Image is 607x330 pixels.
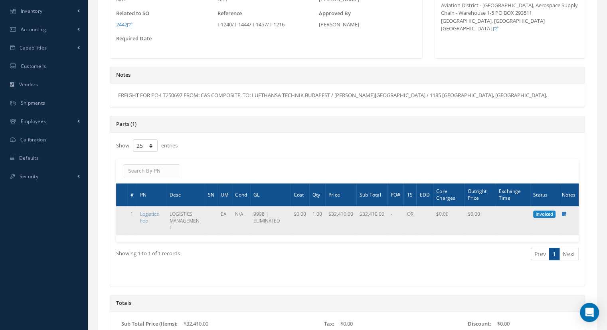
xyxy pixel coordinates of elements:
[468,211,480,217] span: $0.00
[312,211,322,217] span: 1.00
[19,81,38,88] span: Vendors
[116,121,579,127] h5: Parts (1)
[235,191,247,198] span: Cond
[340,320,353,327] span: $0.00
[253,211,280,224] span: 9998 | ELIMINATED
[403,206,416,235] td: OR
[116,21,132,28] a: 2442
[436,211,449,217] span: $0.00
[110,83,585,107] div: FREIGHT FOR PO-LT250697 FROM: CAS COMPOSITE. TO: LUFTHANSA TECHNIK BUDAPEST / [PERSON_NAME][GEOGR...
[426,320,491,328] label: Discount:
[419,191,430,198] span: EDD
[269,320,334,328] label: Tax:
[360,211,384,217] span: $32,410.00
[499,187,521,201] span: Exchange Time
[124,164,179,179] input: Search By PN
[533,211,556,218] span: Invoiced
[407,191,412,198] span: TS
[319,21,416,29] div: [PERSON_NAME]
[217,21,315,29] div: I-1240/ I-1444/ I-1457/ I-1216
[140,211,159,224] a: Logistics Fee
[562,191,575,198] span: Notes
[116,10,149,18] label: Related to SO
[436,187,455,201] span: Core Charges
[116,300,579,306] h5: Totals
[116,35,152,43] label: Required Date
[20,173,38,180] span: Security
[166,206,205,235] td: LOGISTICS MANAGEMENT
[294,191,304,198] span: Cost
[140,191,146,198] span: PN
[328,211,353,217] span: $32,410.00
[170,191,181,198] span: Desc
[221,191,229,198] span: UM
[21,26,47,33] span: Accounting
[21,63,46,70] span: Customers
[116,139,129,150] label: Show
[20,44,47,51] span: Capabilities
[21,8,43,14] span: Inventory
[391,211,392,217] span: -
[184,320,208,327] span: $32,410.00
[161,139,178,150] label: entries
[549,248,560,260] a: 1
[20,136,46,143] span: Calibration
[127,206,137,235] td: 1
[391,191,401,198] span: PO#
[312,191,320,198] span: Qty
[232,206,250,235] td: N/A
[110,248,348,266] div: Showing 1 to 1 of 1 records
[21,99,45,106] span: Shipments
[328,191,340,198] span: Price
[217,10,242,18] label: Reference
[217,206,232,235] td: EA
[208,191,214,198] span: SN
[19,155,39,161] span: Defaults
[580,303,599,322] div: Open Intercom Messenger
[294,211,306,217] span: $0.00
[112,320,178,328] label: Sub Total Price (Items):
[441,2,579,33] div: Aviation District - [GEOGRAPHIC_DATA], Aerospace Supply Chain - Warehouse 1-5 PO BOX 293511 [GEOG...
[468,187,487,201] span: Outright Price
[533,191,548,198] span: Status
[116,72,579,78] h5: Notes
[319,10,351,18] label: Approved By
[360,191,381,198] span: Sub Total
[497,320,510,327] span: $0.00
[253,191,259,198] span: GL
[130,191,134,198] span: #
[21,118,46,125] span: Employees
